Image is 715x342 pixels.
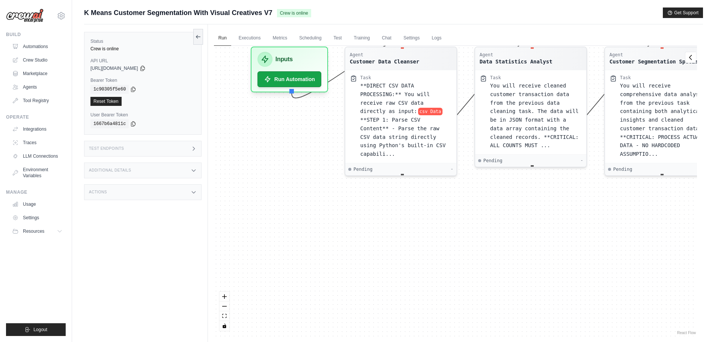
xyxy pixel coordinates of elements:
a: Training [349,30,375,46]
code: 1c90305f5e60 [90,85,129,94]
button: toggle interactivity [220,321,229,331]
a: Tool Registry [9,95,66,107]
span: **DIRECT CSV DATA PROCESSING:** You will receive raw CSV data directly as input: [360,83,430,114]
label: User Bearer Token [90,112,195,118]
a: Usage [9,198,66,210]
div: Task [360,75,371,81]
div: Build [6,32,66,38]
div: Crew is online [90,46,195,52]
div: AgentData Statistics AnalystTaskYou will receive cleaned customer transaction data from the previ... [474,47,587,167]
a: Crew Studio [9,54,66,66]
div: You will receive cleaned customer transaction data from the previous data cleaning task. The data... [490,81,582,150]
div: Task [620,75,631,81]
a: Run [214,30,231,46]
a: Marketplace [9,68,66,80]
a: Test [329,30,346,46]
h3: Actions [89,190,107,194]
h3: Test Endpoints [89,146,124,151]
span: K Means Customer Segmentation With Visual Creatives V7 [84,8,272,18]
span: You will receive comprehensive data analysis from the previous task containing both analytical in... [620,83,706,157]
a: Chat [378,30,396,46]
span: Pending [354,166,373,172]
div: Agent [350,52,419,58]
code: 1667b6a4811c [90,119,129,128]
div: Data Statistics Analyst [480,58,552,65]
span: csv Data [418,108,443,115]
a: Automations [9,41,66,53]
a: Agents [9,81,66,93]
span: Logout [33,327,47,333]
div: You will receive comprehensive data analysis from the previous task containing both analytical in... [620,81,712,158]
div: Customer Segmentation Specialist [610,58,714,65]
a: Metrics [268,30,292,46]
div: Task [490,75,501,81]
h3: Additional Details [89,168,131,173]
div: Manage [6,189,66,195]
button: fit view [220,311,229,321]
g: Edge from inputsNode to 01069750441288029e6f076959f6c502 [292,41,402,98]
button: Resources [9,225,66,237]
button: zoom out [220,301,229,311]
g: Edge from 01069750441288029e6f076959f6c502 to 272f8db2189c181111f5731399283ee1 [402,40,532,165]
span: Crew is online [277,9,311,17]
div: InputsRun Automation [251,47,328,92]
div: Customer Data Cleanser [350,58,419,65]
a: Reset Token [90,97,122,106]
h3: Inputs [275,55,293,64]
a: Executions [234,30,265,46]
div: AgentCustomer Data CleanserTask**DIRECT CSV DATA PROCESSING:** You will receive raw CSV data dire... [345,47,457,176]
a: Integrations [9,123,66,135]
div: Operate [6,114,66,120]
div: - [581,158,583,164]
span: Pending [613,166,632,172]
span: Pending [483,158,503,164]
div: Agent [480,52,552,58]
label: API URL [90,58,195,64]
div: - [451,166,453,172]
a: Logs [427,30,446,46]
button: Get Support [663,8,703,18]
g: Edge from 272f8db2189c181111f5731399283ee1 to c5ca3be162efdd3ec7e54a164266c873 [532,40,662,165]
button: Run Automation [257,71,321,87]
a: React Flow attribution [677,331,696,335]
label: Bearer Token [90,77,195,83]
span: **STEP 1: Parse CSV Content** - Parse the raw CSV data string directly using Python's built-in CS... [360,117,446,157]
div: React Flow controls [220,292,229,331]
span: You will receive cleaned customer transaction data from the previous data cleaning task. The data... [490,83,579,148]
label: Status [90,38,195,44]
span: Resources [23,228,44,234]
a: Environment Variables [9,164,66,182]
button: Logout [6,323,66,336]
div: **DIRECT CSV DATA PROCESSING:** You will receive raw CSV data directly as input: {csv Data} **STE... [360,81,452,158]
a: Settings [399,30,424,46]
a: Settings [9,212,66,224]
iframe: Chat Widget [677,306,715,342]
img: Logo [6,9,44,23]
a: Traces [9,137,66,149]
span: [URL][DOMAIN_NAME] [90,65,138,71]
a: LLM Connections [9,150,66,162]
div: Agent [610,52,714,58]
a: Scheduling [295,30,326,46]
button: zoom in [220,292,229,301]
